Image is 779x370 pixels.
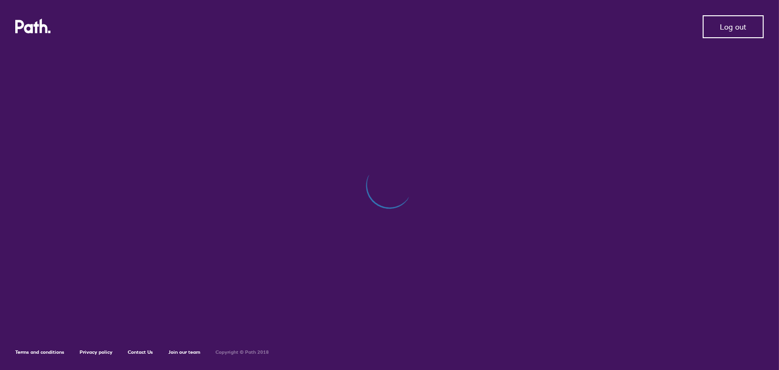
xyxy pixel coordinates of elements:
a: Privacy policy [80,349,113,355]
button: Log out [703,15,764,38]
h6: Copyright © Path 2018 [215,349,269,355]
a: Join our team [168,349,200,355]
a: Terms and conditions [15,349,64,355]
span: Log out [720,22,747,31]
a: Contact Us [128,349,153,355]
